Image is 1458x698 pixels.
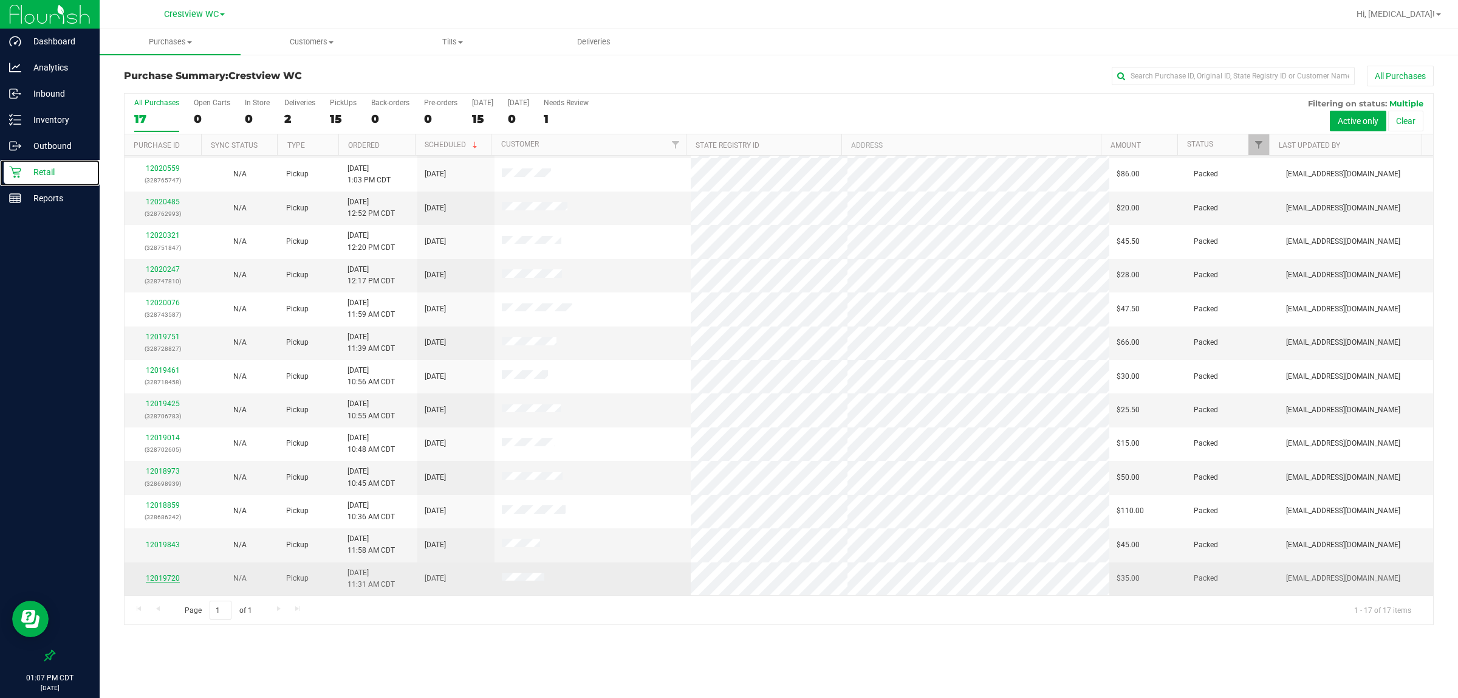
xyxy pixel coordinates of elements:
[425,438,446,449] span: [DATE]
[330,112,357,126] div: 15
[132,410,194,422] p: (328706783)
[286,404,309,416] span: Pickup
[508,112,529,126] div: 0
[425,236,446,247] span: [DATE]
[233,539,247,551] button: N/A
[347,196,395,219] span: [DATE] 12:52 PM CDT
[233,438,247,449] button: N/A
[286,337,309,348] span: Pickup
[1286,236,1400,247] span: [EMAIL_ADDRESS][DOMAIN_NAME]
[347,331,395,354] span: [DATE] 11:39 AM CDT
[1194,573,1218,584] span: Packed
[132,309,194,320] p: (328743587)
[1286,202,1400,214] span: [EMAIL_ADDRESS][DOMAIN_NAME]
[233,506,247,515] span: Not Applicable
[245,98,270,107] div: In Store
[1117,404,1140,416] span: $25.50
[284,112,315,126] div: 2
[425,404,446,416] span: [DATE]
[233,573,247,584] button: N/A
[241,36,381,47] span: Customers
[233,473,247,482] span: Not Applicable
[284,98,315,107] div: Deliveries
[1117,337,1140,348] span: $66.00
[146,467,180,475] a: 12018973
[425,573,446,584] span: [DATE]
[146,366,180,375] a: 12019461
[21,34,94,49] p: Dashboard
[425,337,446,348] span: [DATE]
[21,165,94,179] p: Retail
[1308,98,1387,108] span: Filtering on status:
[1117,573,1140,584] span: $35.00
[146,541,180,549] a: 12019843
[561,36,627,47] span: Deliveries
[1111,141,1141,150] a: Amount
[233,170,247,178] span: Not Applicable
[146,399,180,408] a: 12019425
[286,472,309,483] span: Pickup
[1194,371,1218,382] span: Packed
[1194,438,1218,449] span: Packed
[9,114,21,126] inline-svg: Inventory
[146,265,180,274] a: 12020247
[233,406,247,414] span: Not Applicable
[146,299,180,307] a: 12020076
[286,202,309,214] span: Pickup
[132,444,194,455] p: (328702605)
[347,365,395,388] span: [DATE] 10:56 AM CDT
[347,163,391,186] span: [DATE] 1:03 PM CDT
[132,376,194,388] p: (328718458)
[523,29,664,55] a: Deliveries
[425,505,446,517] span: [DATE]
[1117,371,1140,382] span: $30.00
[228,70,302,81] span: Crestview WC
[425,472,446,483] span: [DATE]
[286,371,309,382] span: Pickup
[233,271,247,279] span: Not Applicable
[1117,202,1140,214] span: $20.00
[9,88,21,100] inline-svg: Inbound
[233,168,247,180] button: N/A
[1194,236,1218,247] span: Packed
[1279,141,1340,150] a: Last Updated By
[1286,303,1400,315] span: [EMAIL_ADDRESS][DOMAIN_NAME]
[146,198,180,206] a: 12020485
[1357,9,1435,19] span: Hi, [MEDICAL_DATA]!
[425,539,446,551] span: [DATE]
[286,303,309,315] span: Pickup
[233,202,247,214] button: N/A
[233,372,247,381] span: Not Applicable
[347,567,395,590] span: [DATE] 11:31 AM CDT
[100,36,241,47] span: Purchases
[194,98,230,107] div: Open Carts
[425,168,446,180] span: [DATE]
[1117,236,1140,247] span: $45.50
[132,478,194,489] p: (328698939)
[1286,505,1400,517] span: [EMAIL_ADDRESS][DOMAIN_NAME]
[12,601,49,637] iframe: Resource center
[134,98,179,107] div: All Purchases
[233,303,247,315] button: N/A
[233,338,247,347] span: Not Applicable
[472,112,493,126] div: 15
[508,98,529,107] div: [DATE]
[347,533,395,556] span: [DATE] 11:58 AM CDT
[1194,472,1218,483] span: Packed
[425,140,480,149] a: Scheduled
[9,61,21,74] inline-svg: Analytics
[1388,111,1423,131] button: Clear
[1286,168,1400,180] span: [EMAIL_ADDRESS][DOMAIN_NAME]
[174,601,262,620] span: Page of 1
[194,112,230,126] div: 0
[371,112,409,126] div: 0
[544,98,589,107] div: Needs Review
[146,231,180,240] a: 12020321
[146,501,180,510] a: 12018859
[348,141,380,150] a: Ordered
[1344,601,1421,619] span: 1 - 17 of 17 items
[233,237,247,246] span: Not Applicable
[347,466,395,489] span: [DATE] 10:45 AM CDT
[425,303,446,315] span: [DATE]
[1117,472,1140,483] span: $50.00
